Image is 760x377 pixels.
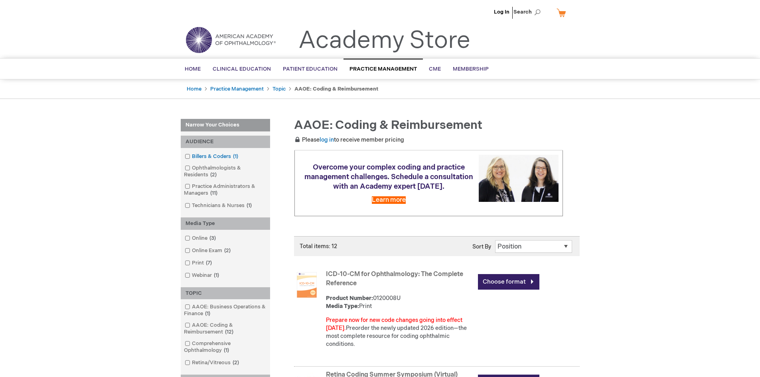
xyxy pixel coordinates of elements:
[231,359,241,366] span: 2
[181,287,270,300] div: TOPIC
[183,153,241,160] a: Billers & Coders1
[294,118,482,132] span: AAOE: Coding & Reimbursement
[183,272,222,279] a: Webinar1
[272,86,286,92] a: Topic
[372,196,406,204] a: Learn more
[210,86,264,92] a: Practice Management
[183,340,268,354] a: Comprehensive Ophthalmology1
[185,66,201,72] span: Home
[187,86,201,92] a: Home
[294,136,404,143] span: Please to receive member pricing
[222,247,233,254] span: 2
[298,26,470,55] a: Academy Store
[245,202,254,209] span: 1
[222,347,231,353] span: 1
[208,172,219,178] span: 2
[208,190,219,196] span: 11
[183,259,215,267] a: Print7
[183,183,268,197] a: Practice Administrators & Managers11
[479,155,559,201] img: Schedule a consultation with an Academy expert today
[304,163,473,191] span: Overcome your complex coding and practice management challenges. Schedule a consultation with an ...
[478,274,539,290] a: Choose format
[231,153,240,160] span: 1
[183,164,268,179] a: Ophthalmologists & Residents2
[349,66,417,72] span: Practice Management
[453,66,489,72] span: Membership
[300,243,337,250] span: Total items: 12
[183,235,219,242] a: Online3
[326,294,474,310] div: 0120008U Print
[326,270,463,287] a: ICD-10-CM for Ophthalmology: The Complete Reference
[204,260,214,266] span: 7
[513,4,544,20] span: Search
[326,303,359,310] strong: Media Type:
[326,295,373,302] strong: Product Number:
[181,136,270,148] div: AUDIENCE
[494,9,509,15] a: Log In
[320,136,334,143] a: log in
[429,66,441,72] span: CME
[183,359,242,367] a: Retina/Vitreous2
[183,303,268,318] a: AAOE: Business Operations & Finance1
[183,322,268,336] a: AAOE: Coding & Reimbursement12
[181,217,270,230] div: Media Type
[212,272,221,278] span: 1
[294,86,378,92] strong: AAOE: Coding & Reimbursement
[181,119,270,132] strong: Narrow Your Choices
[283,66,338,72] span: Patient Education
[223,329,235,335] span: 12
[472,243,491,250] label: Sort By
[203,310,212,317] span: 1
[213,66,271,72] span: Clinical Education
[183,202,255,209] a: Technicians & Nurses1
[294,272,320,298] img: ICD-10-CM for Ophthalmology: The Complete Reference
[326,316,474,348] div: Preorder the newly updated 2026 edition—the most complete resource for coding ophthalmic conditions.
[207,235,218,241] span: 3
[183,247,234,255] a: Online Exam2
[326,317,462,332] font: Prepare now for new code changes going into effect [DATE].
